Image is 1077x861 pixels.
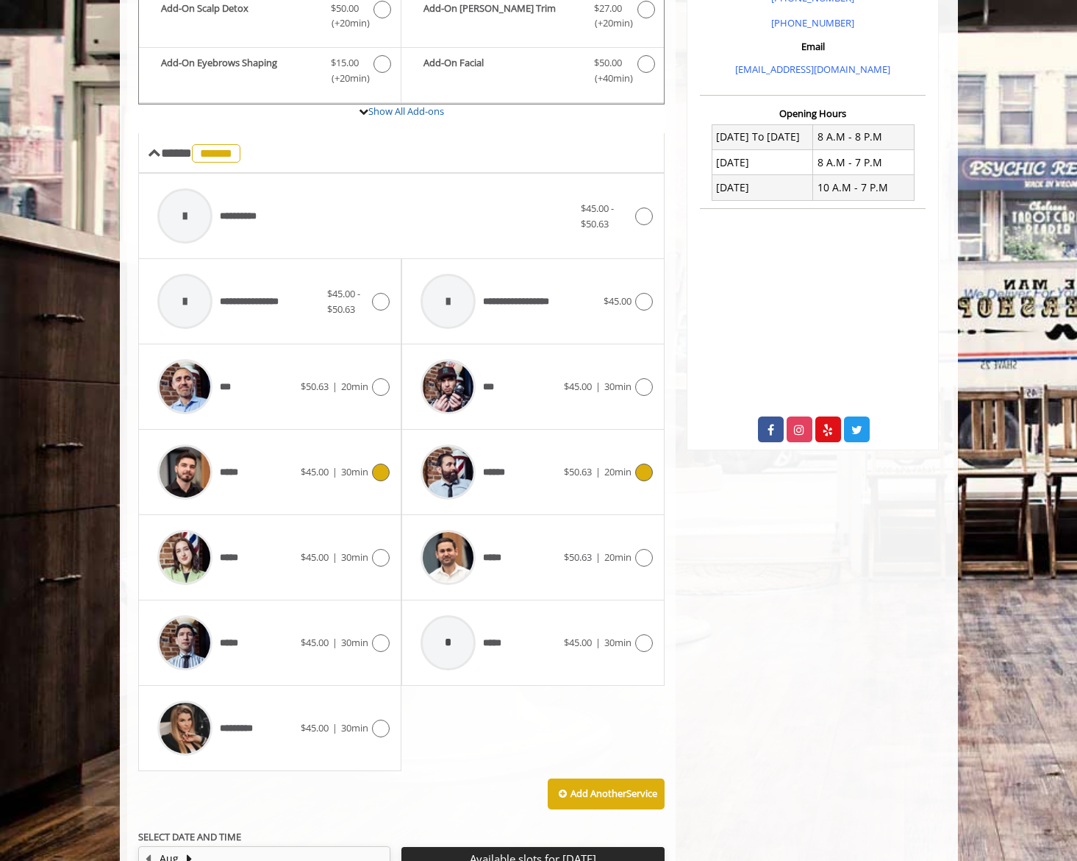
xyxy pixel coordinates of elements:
[548,779,665,809] button: Add AnotherService
[595,636,601,649] span: |
[712,175,813,200] td: [DATE]
[735,63,890,76] a: [EMAIL_ADDRESS][DOMAIN_NAME]
[604,636,631,649] span: 30min
[323,15,366,31] span: (+20min )
[813,175,915,200] td: 10 A.M - 7 P.M
[368,104,444,118] a: Show All Add-ons
[604,380,631,393] span: 30min
[570,787,657,800] b: Add Another Service
[146,1,393,35] label: Add-On Scalp Detox
[586,15,629,31] span: (+20min )
[161,1,316,32] b: Add-On Scalp Detox
[581,202,614,230] span: $45.00 - $50.63
[332,465,337,478] span: |
[341,465,368,478] span: 30min
[301,465,329,478] span: $45.00
[138,830,241,843] b: SELECT DATE AND TIME
[327,287,360,316] span: $45.00 - $50.63
[301,636,329,649] span: $45.00
[409,1,656,35] label: Add-On Beard Trim
[564,636,592,649] span: $45.00
[594,55,622,71] span: $50.00
[161,55,316,86] b: Add-On Eyebrows Shaping
[564,465,592,478] span: $50.63
[301,380,329,393] span: $50.63
[341,721,368,734] span: 30min
[332,550,337,564] span: |
[301,721,329,734] span: $45.00
[331,1,359,16] span: $50.00
[771,16,854,29] a: [PHONE_NUMBER]
[595,550,601,564] span: |
[146,55,393,90] label: Add-On Eyebrows Shaping
[332,380,337,393] span: |
[564,380,592,393] span: $45.00
[341,636,368,649] span: 30min
[813,150,915,175] td: 8 A.M - 7 P.M
[604,465,631,478] span: 20min
[341,380,368,393] span: 20min
[323,71,366,86] span: (+20min )
[332,721,337,734] span: |
[301,550,329,564] span: $45.00
[712,124,813,149] td: [DATE] To [DATE]
[564,550,592,564] span: $50.63
[813,124,915,149] td: 8 A.M - 8 P.M
[331,55,359,71] span: $15.00
[712,150,813,175] td: [DATE]
[409,55,656,90] label: Add-On Facial
[700,108,926,118] h3: Opening Hours
[604,550,631,564] span: 20min
[341,550,368,564] span: 30min
[595,380,601,393] span: |
[332,636,337,649] span: |
[586,71,629,86] span: (+40min )
[604,294,631,308] span: $45.00
[423,1,579,32] b: Add-On [PERSON_NAME] Trim
[595,465,601,478] span: |
[423,55,579,86] b: Add-On Facial
[594,1,622,16] span: $27.00
[704,41,922,52] h3: Email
